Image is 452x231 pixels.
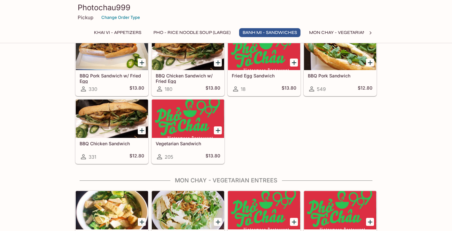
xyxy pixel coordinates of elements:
[156,141,220,146] h5: Vegetarian Sandwich
[76,32,148,70] div: BBQ Pork Sandwich w/ Fried Egg
[152,32,224,70] div: BBQ Chicken Sandwich w/ Fried Egg
[206,153,220,161] h5: $13.80
[290,218,298,226] button: Add 32. Bun Dou Cha Gio Chay
[75,177,377,184] h4: Mon Chay - Vegetarian Entrees
[138,59,146,67] button: Add BBQ Pork Sandwich w/ Fried Egg
[165,154,173,160] span: 205
[317,86,326,92] span: 549
[206,85,220,93] h5: $13.80
[152,100,224,138] div: Vegetarian Sandwich
[152,99,224,164] a: Vegetarian Sandwich205$13.80
[75,99,148,164] a: BBQ Chicken Sandwich331$12.80
[228,191,300,229] div: 32. Bun Dou Cha Gio Chay
[152,31,224,96] a: BBQ Chicken Sandwich w/ Fried Egg180$13.80
[304,32,376,70] div: BBQ Pork Sandwich
[308,73,372,78] h5: BBQ Pork Sandwich
[76,191,148,229] div: 30. Pho Chay
[138,218,146,226] button: Add 30. Pho Chay
[138,126,146,134] button: Add BBQ Chicken Sandwich
[282,85,296,93] h5: $13.80
[228,31,300,96] a: Fried Egg Sandwich18$13.80
[366,218,374,226] button: Add 33. Bun Cha Gio Chay
[228,32,300,70] div: Fried Egg Sandwich
[90,28,145,37] button: Khai Vi - Appetizers
[214,126,222,134] button: Add Vegetarian Sandwich
[304,191,376,229] div: 33. Bun Cha Gio Chay
[358,85,372,93] h5: $12.80
[129,85,144,93] h5: $13.80
[156,73,220,84] h5: BBQ Chicken Sandwich w/ Fried Egg
[78,14,93,20] p: Pickup
[129,153,144,161] h5: $12.80
[214,59,222,67] button: Add BBQ Chicken Sandwich w/ Fried Egg
[80,141,144,146] h5: BBQ Chicken Sandwich
[98,12,143,22] button: Change Order Type
[239,28,300,37] button: Banh Mi - Sandwiches
[78,3,374,12] h3: Photochau999
[232,73,296,78] h5: Fried Egg Sandwich
[150,28,234,37] button: Pho - Rice Noodle Soup (Large)
[306,28,391,37] button: Mon Chay - Vegetarian Entrees
[241,86,245,92] span: 18
[89,86,97,92] span: 330
[366,59,374,67] button: Add BBQ Pork Sandwich
[304,31,377,96] a: BBQ Pork Sandwich549$12.80
[89,154,96,160] span: 331
[214,218,222,226] button: Add 31. Mi Xao Chay
[165,86,172,92] span: 180
[75,31,148,96] a: BBQ Pork Sandwich w/ Fried Egg330$13.80
[76,100,148,138] div: BBQ Chicken Sandwich
[290,59,298,67] button: Add Fried Egg Sandwich
[80,73,144,84] h5: BBQ Pork Sandwich w/ Fried Egg
[152,191,224,229] div: 31. Mi Xao Chay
